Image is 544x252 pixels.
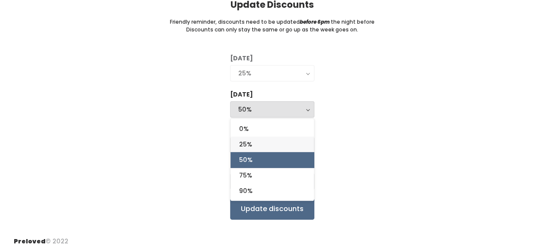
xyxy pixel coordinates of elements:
[238,68,306,78] div: 25%
[230,54,253,63] label: [DATE]
[230,101,314,118] button: 50%
[186,26,358,34] small: Discounts can only stay the same or go up as the week goes on.
[239,171,252,180] span: 75%
[230,65,314,81] button: 25%
[239,140,252,149] span: 25%
[230,198,314,220] input: Update discounts
[300,18,330,25] i: before 6pm
[239,124,249,134] span: 0%
[170,18,375,26] small: Friendly reminder, discounts need to be updated the night before
[239,155,252,165] span: 50%
[238,105,306,114] div: 50%
[14,230,68,246] div: © 2022
[230,90,253,99] label: [DATE]
[14,237,46,246] span: Preloved
[239,186,252,196] span: 90%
